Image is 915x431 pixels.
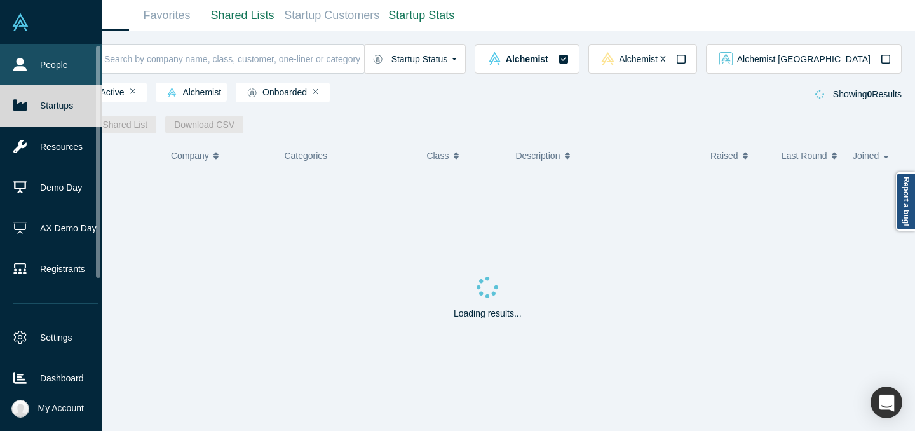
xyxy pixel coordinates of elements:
img: alchemistx Vault Logo [601,52,614,65]
button: My Account [11,400,84,418]
span: Alchemist [161,88,221,98]
a: Favorites [129,1,205,31]
button: Company [171,142,264,169]
input: Search by company name, class, customer, one-liner or category [103,44,364,74]
button: New Shared List [74,116,157,133]
span: My Account [38,402,84,415]
button: Download CSV [165,116,243,133]
button: alchemist Vault LogoAlchemist [475,44,579,74]
img: Startup status [247,88,257,98]
p: Loading results... [454,307,522,320]
span: Active [79,88,125,98]
button: Description [515,142,697,169]
button: Joined [853,142,893,169]
a: Report a bug! [896,172,915,231]
span: Categories [284,151,327,161]
img: alchemist Vault Logo [488,52,501,65]
a: Startup Stats [384,1,459,31]
span: Onboarded [241,88,307,98]
button: Remove Filter [313,87,318,96]
span: Alchemist [506,55,548,64]
span: Last Round [782,142,827,169]
span: Alchemist [GEOGRAPHIC_DATA] [737,55,871,64]
span: Class [426,142,449,169]
a: Startup Customers [280,1,384,31]
button: alchemistx Vault LogoAlchemist X [588,44,697,74]
img: alchemist Vault Logo [167,88,177,97]
a: Shared Lists [205,1,280,31]
button: Remove Filter [130,87,136,96]
span: Alchemist X [619,55,666,64]
img: Startup status [373,54,383,64]
button: Class [426,142,496,169]
button: Raised [710,142,768,169]
img: Ally Hoang's Account [11,400,29,418]
img: alchemist_aj Vault Logo [719,52,733,65]
span: Raised [710,142,738,169]
span: Showing Results [833,89,902,99]
img: Alchemist Vault Logo [11,13,29,31]
button: Startup Status [364,44,466,74]
strong: 0 [867,89,872,99]
span: Joined [853,142,879,169]
span: Description [515,142,560,169]
button: alchemist_aj Vault LogoAlchemist [GEOGRAPHIC_DATA] [706,44,902,74]
span: Company [171,142,209,169]
button: Last Round [782,142,839,169]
